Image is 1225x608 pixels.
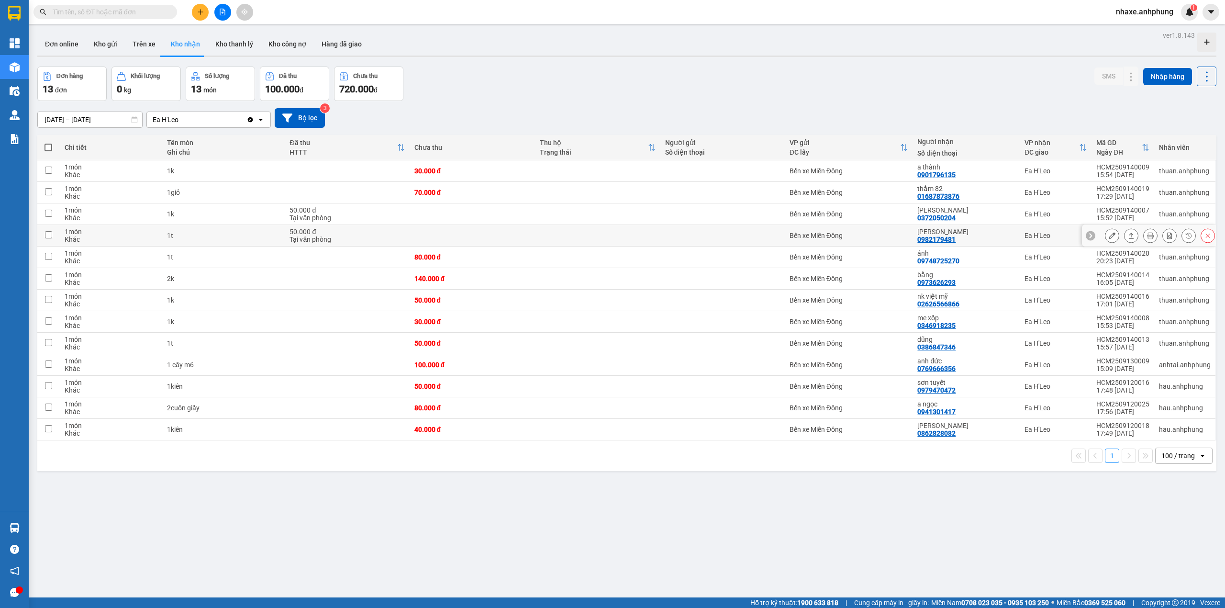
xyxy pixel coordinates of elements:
[790,210,908,218] div: Bến xe Miền Đông
[1124,228,1138,243] div: Giao hàng
[65,279,158,286] div: Khác
[1105,449,1119,463] button: 1
[65,163,158,171] div: 1 món
[1025,167,1087,175] div: Ea H'Leo
[1096,293,1149,300] div: HCM2509140016
[1096,139,1142,146] div: Mã GD
[790,139,901,146] div: VP gửi
[167,189,280,196] div: 1giỏ
[961,599,1049,607] strong: 0708 023 035 - 0935 103 250
[1159,189,1211,196] div: thuan.anhphung
[1096,314,1149,322] div: HCM2509140008
[219,9,226,15] span: file-add
[65,357,158,365] div: 1 món
[10,523,20,533] img: warehouse-icon
[1096,271,1149,279] div: HCM2509140014
[1025,253,1087,261] div: Ea H'Leo
[540,148,648,156] div: Trạng thái
[285,135,409,160] th: Toggle SortBy
[290,148,397,156] div: HTTT
[167,167,280,175] div: 1k
[1159,339,1211,347] div: thuan.anhphung
[1096,357,1149,365] div: HCM2509130009
[65,257,158,265] div: Khác
[917,400,1015,408] div: a ngọc
[1025,426,1087,433] div: Ea H'Leo
[1025,189,1087,196] div: Ea H'Leo
[1161,451,1195,461] div: 100 / trang
[1096,300,1149,308] div: 17:01 [DATE]
[65,293,158,300] div: 1 món
[790,426,908,433] div: Bến xe Miền Đông
[414,383,530,390] div: 50.000 đ
[917,422,1015,429] div: hoàng hưng
[65,214,158,222] div: Khác
[665,139,780,146] div: Người gửi
[1105,228,1119,243] div: Sửa đơn hàng
[65,429,158,437] div: Khác
[117,83,122,95] span: 0
[290,139,397,146] div: Đã thu
[65,365,158,372] div: Khác
[917,249,1015,257] div: ánh
[353,73,378,79] div: Chưa thu
[785,135,913,160] th: Toggle SortBy
[1096,336,1149,343] div: HCM2509140013
[1172,599,1179,606] span: copyright
[1096,214,1149,222] div: 15:52 [DATE]
[790,361,908,369] div: Bến xe Miền Đông
[1199,452,1206,460] svg: open
[917,206,1015,214] div: vũ văn nghĩa
[37,67,107,101] button: Đơn hàng13đơn
[290,236,404,243] div: Tại văn phòng
[414,318,530,326] div: 30.000 đ
[10,134,20,144] img: solution-icon
[339,83,374,95] span: 720.000
[1025,404,1087,412] div: Ea H'Leo
[414,339,530,347] div: 50.000 đ
[191,83,201,95] span: 13
[167,426,280,433] div: 1kiên
[790,383,908,390] div: Bến xe Miền Đông
[414,275,530,282] div: 140.000 đ
[65,192,158,200] div: Khác
[917,293,1015,300] div: nk việt mỹ
[414,167,530,175] div: 30.000 đ
[55,86,67,94] span: đơn
[797,599,838,607] strong: 1900 633 818
[167,275,280,282] div: 2k
[314,33,369,56] button: Hàng đã giao
[917,365,956,372] div: 0769666356
[1096,343,1149,351] div: 15:57 [DATE]
[1025,232,1087,239] div: Ea H'Leo
[1096,148,1142,156] div: Ngày ĐH
[917,185,1015,192] div: thắm 82
[1159,361,1211,369] div: anhtai.anhphung
[790,296,908,304] div: Bến xe Miền Đông
[1191,4,1197,11] sup: 1
[1096,171,1149,179] div: 15:54 [DATE]
[790,339,908,347] div: Bến xe Miền Đông
[414,296,530,304] div: 50.000 đ
[1025,361,1087,369] div: Ea H'Leo
[167,139,280,146] div: Tên món
[10,38,20,48] img: dashboard-icon
[1163,30,1195,41] div: ver 1.8.143
[65,300,158,308] div: Khác
[414,253,530,261] div: 80.000 đ
[290,206,404,214] div: 50.000 đ
[167,232,280,239] div: 1t
[279,73,297,79] div: Đã thu
[10,86,20,96] img: warehouse-icon
[790,148,901,156] div: ĐC lấy
[65,185,158,192] div: 1 món
[1159,167,1211,175] div: thuan.anhphung
[1051,601,1054,605] span: ⚪️
[65,343,158,351] div: Khác
[917,279,956,286] div: 0973626293
[917,163,1015,171] div: a thành
[1197,33,1216,52] div: Tạo kho hàng mới
[917,300,959,308] div: 02626566866
[535,135,660,160] th: Toggle SortBy
[65,171,158,179] div: Khác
